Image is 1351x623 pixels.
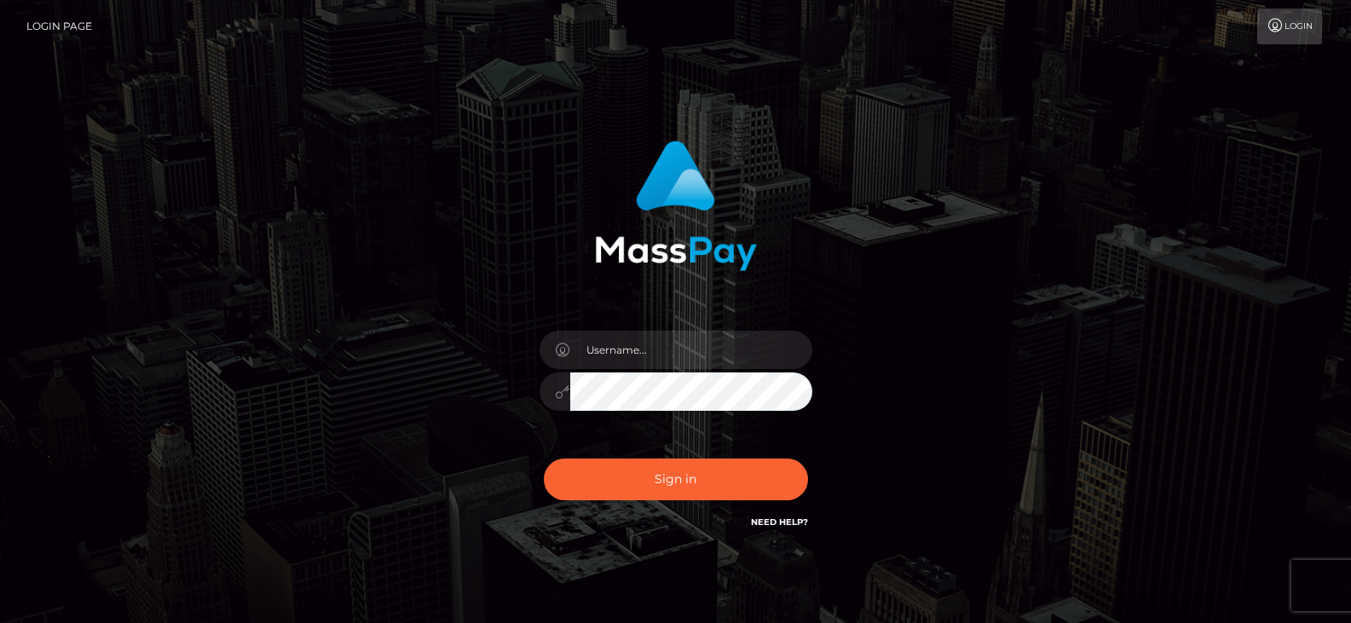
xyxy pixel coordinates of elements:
a: Login Page [26,9,92,44]
input: Username... [570,331,812,369]
a: Need Help? [751,516,808,528]
a: Login [1257,9,1322,44]
img: MassPay Login [595,141,757,271]
button: Sign in [544,459,808,500]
